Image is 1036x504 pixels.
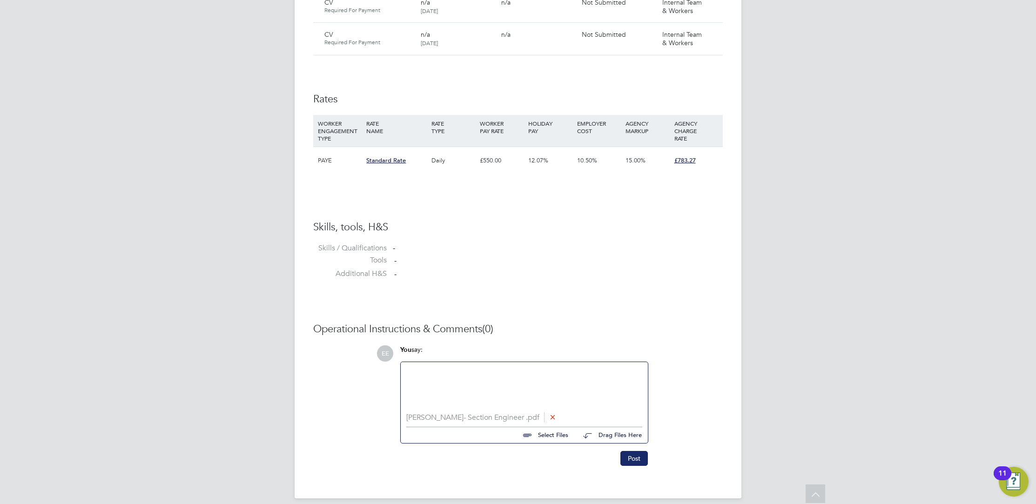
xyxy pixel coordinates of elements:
div: RATE NAME [364,115,429,139]
div: EMPLOYER COST [575,115,623,139]
span: You [400,346,411,354]
span: CV [324,30,333,39]
span: 10.50% [577,156,597,164]
h3: Rates [313,93,723,106]
h3: Operational Instructions & Comments [313,323,723,336]
span: Not Submitted [582,30,626,39]
span: Required For Payment [324,39,413,46]
div: say: [400,345,648,362]
button: Post [620,451,648,466]
div: - [393,243,723,253]
span: 15.00% [626,156,646,164]
span: [DATE] [421,7,438,14]
span: - [394,256,397,265]
label: Additional H&S [313,269,387,279]
div: WORKER PAY RATE [478,115,526,139]
div: AGENCY MARKUP [623,115,672,139]
span: EE [377,345,393,362]
button: Open Resource Center, 11 new notifications [999,467,1029,497]
div: RATE TYPE [429,115,478,139]
div: HOLIDAY PAY [526,115,574,139]
span: n/a [501,30,511,39]
div: PAYE [316,147,364,174]
label: Skills / Qualifications [313,243,387,253]
button: Drag Files Here [576,426,642,445]
li: [PERSON_NAME]- Section Engineer .pdf [406,413,642,422]
span: £783.27 [674,156,696,164]
div: WORKER ENGAGEMENT TYPE [316,115,364,147]
span: Internal Team & Workers [662,30,702,47]
span: Required For Payment [324,7,413,14]
div: AGENCY CHARGE RATE [672,115,720,147]
span: 12.07% [528,156,548,164]
span: Standard Rate [366,156,406,164]
div: £550.00 [478,147,526,174]
span: n/a [421,30,430,39]
div: Daily [429,147,478,174]
span: - [394,270,397,279]
span: [DATE] [421,39,438,47]
h3: Skills, tools, H&S [313,221,723,234]
div: 11 [998,473,1007,485]
span: (0) [482,323,493,335]
label: Tools [313,255,387,265]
